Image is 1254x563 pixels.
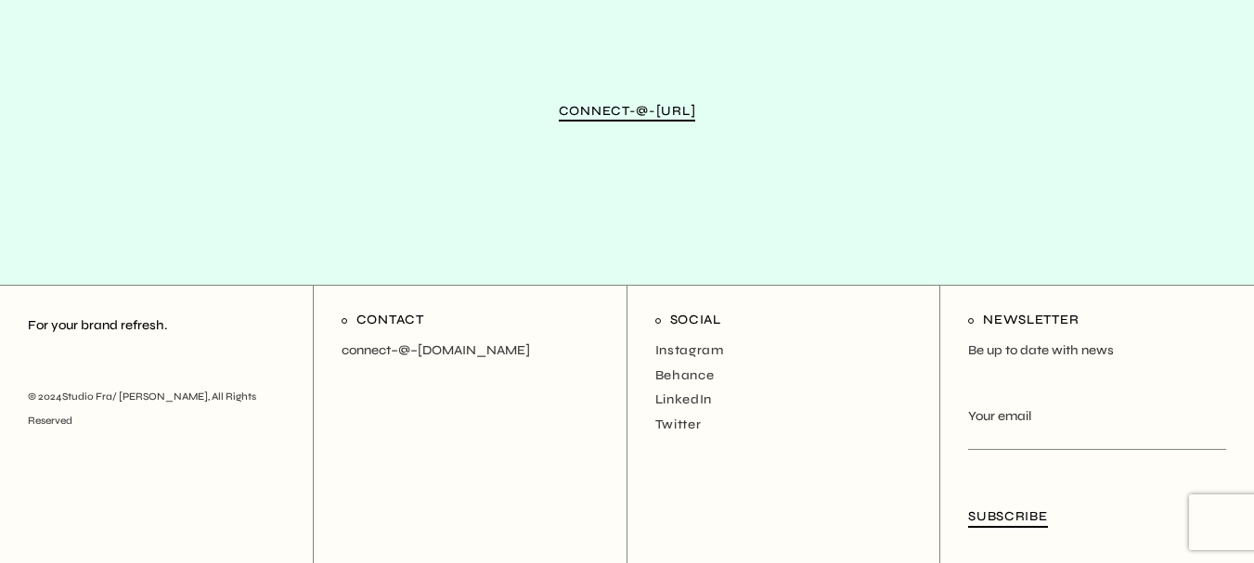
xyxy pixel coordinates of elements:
a: Instagram [655,339,724,364]
h4: Contact [342,306,599,335]
h4: Newsletter [968,306,1226,335]
div: © 2024 , All Rights Reserved [28,385,285,433]
input: Your email [968,429,1226,450]
label: Your email [968,404,1226,472]
a: Behance [655,364,715,389]
a: Twitter [655,413,702,438]
h4: Social [655,306,912,335]
button: Subscribe [968,503,1047,533]
p: connect–@–[DOMAIN_NAME] [342,339,599,363]
form: Contact form [968,404,1226,533]
h5: For your brand refresh. [28,316,285,335]
a: Studio Fra/ [PERSON_NAME] [62,390,208,403]
a: connect-@-[URL] [559,97,696,128]
p: Be up to date with news [968,339,1226,363]
a: LinkedIn [655,388,713,413]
